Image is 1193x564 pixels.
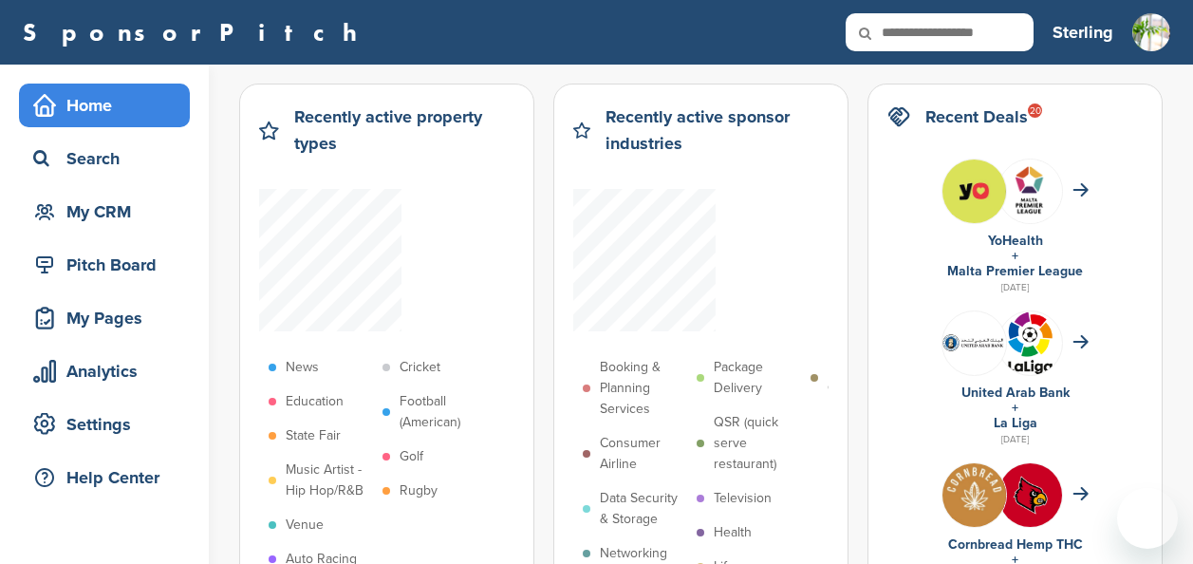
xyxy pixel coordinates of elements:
[28,461,190,495] div: Help Center
[947,263,1083,279] a: Malta Premier League
[286,357,319,378] p: News
[19,84,190,127] a: Home
[23,20,369,45] a: SponsorPitch
[28,195,190,229] div: My CRM
[600,357,687,420] p: Booking & Planning Services
[714,412,801,475] p: QSR (quick serve restaurant)
[948,536,1083,553] a: Cornbread Hemp THC
[28,141,190,176] div: Search
[600,433,687,475] p: Consumer Airline
[714,522,752,543] p: Health
[400,446,423,467] p: Golf
[961,385,1070,401] a: United Arab Bank
[600,543,667,564] p: Networking
[998,160,1062,223] img: Group 244
[19,349,190,393] a: Analytics
[887,279,1143,296] div: [DATE]
[286,391,344,412] p: Education
[887,431,1143,448] div: [DATE]
[942,463,1006,527] img: 6eae1oa 400x400
[286,515,324,536] p: Venue
[19,403,190,446] a: Settings
[1012,248,1018,264] a: +
[1053,11,1113,53] a: Sterling
[19,190,190,234] a: My CRM
[828,357,915,399] p: Property & Casualty
[294,103,514,157] h2: Recently active property types
[714,488,772,509] p: Television
[19,243,190,287] a: Pitch Board
[714,357,801,399] p: Package Delivery
[925,103,1028,130] h2: Recent Deals
[286,425,341,446] p: State Fair
[400,480,438,501] p: Rugby
[286,460,373,501] p: Music Artist - Hip Hop/R&B
[606,103,829,157] h2: Recently active sponsor industries
[28,88,190,122] div: Home
[1117,488,1178,549] iframe: Button to launch messaging window
[28,248,190,282] div: Pitch Board
[988,233,1043,249] a: YoHealth
[1053,19,1113,46] h3: Sterling
[1012,400,1018,416] a: +
[19,456,190,499] a: Help Center
[998,311,1062,375] img: Laliga logo
[400,357,440,378] p: Cricket
[942,160,1006,223] img: 525644331 17898828333253369 2166898335964047711 n
[942,333,1006,352] img: Data
[28,354,190,388] div: Analytics
[19,296,190,340] a: My Pages
[600,488,687,530] p: Data Security & Storage
[994,415,1037,431] a: La Liga
[400,391,487,433] p: Football (American)
[28,301,190,335] div: My Pages
[1028,103,1042,118] div: 20
[19,137,190,180] a: Search
[998,463,1062,527] img: Ophy wkc 400x400
[28,407,190,442] div: Settings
